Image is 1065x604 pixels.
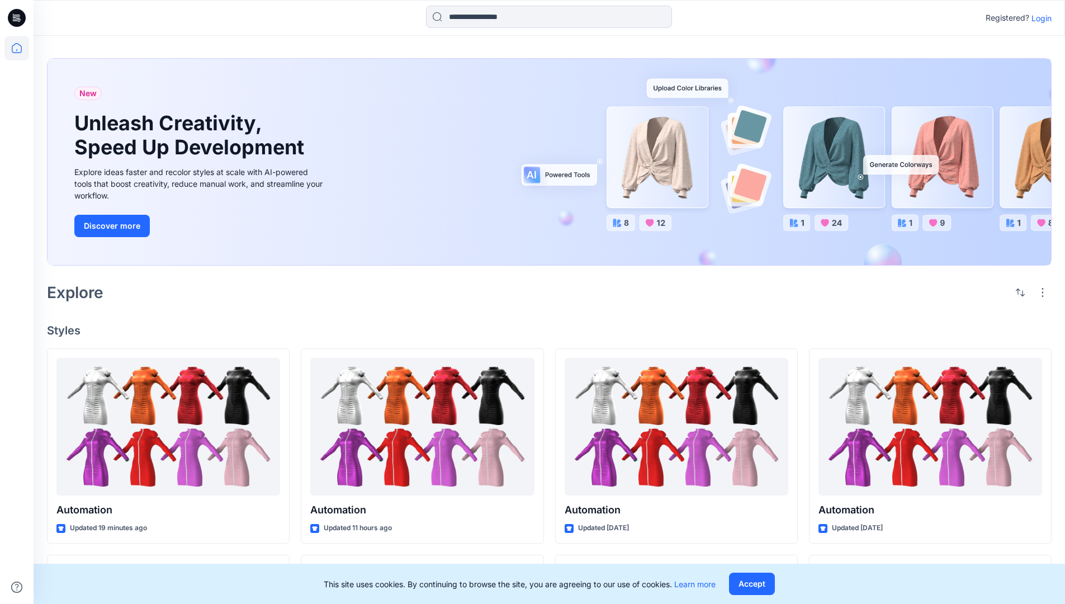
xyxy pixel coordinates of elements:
[56,502,280,518] p: Automation
[565,502,788,518] p: Automation
[79,87,97,100] span: New
[74,215,150,237] button: Discover more
[729,573,775,595] button: Accept
[324,522,392,534] p: Updated 11 hours ago
[1031,12,1052,24] p: Login
[74,215,326,237] a: Discover more
[818,358,1042,496] a: Automation
[832,522,883,534] p: Updated [DATE]
[56,358,280,496] a: Automation
[47,324,1052,337] h4: Styles
[310,502,534,518] p: Automation
[310,358,534,496] a: Automation
[70,522,147,534] p: Updated 19 minutes ago
[324,578,716,590] p: This site uses cookies. By continuing to browse the site, you are agreeing to our use of cookies.
[74,111,309,159] h1: Unleash Creativity, Speed Up Development
[47,284,103,301] h2: Explore
[986,11,1029,25] p: Registered?
[578,522,629,534] p: Updated [DATE]
[565,358,788,496] a: Automation
[74,166,326,201] div: Explore ideas faster and recolor styles at scale with AI-powered tools that boost creativity, red...
[818,502,1042,518] p: Automation
[674,579,716,589] a: Learn more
